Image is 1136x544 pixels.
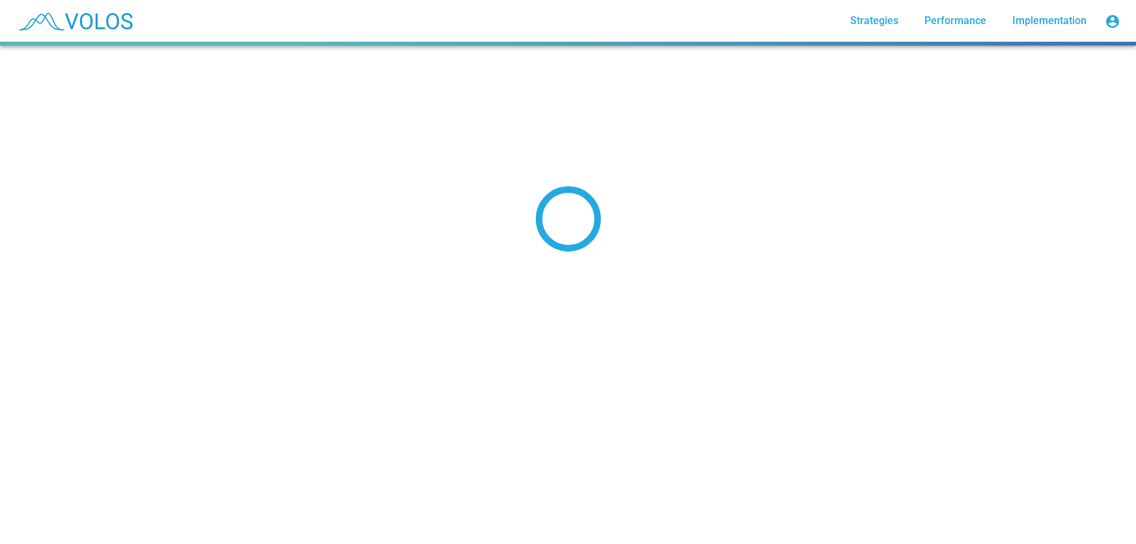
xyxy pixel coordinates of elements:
[914,9,997,33] a: Performance
[850,14,898,27] span: Strategies
[924,14,986,27] span: Performance
[1002,9,1097,33] a: Implementation
[10,5,139,37] img: blue_transparent.png
[840,9,909,33] a: Strategies
[1105,14,1120,29] mat-icon: account_circle
[1012,14,1087,27] span: Implementation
